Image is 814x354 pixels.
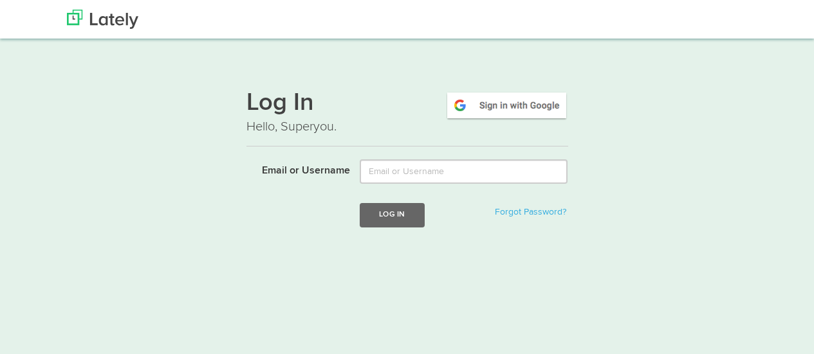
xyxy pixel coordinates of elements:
[237,159,351,179] label: Email or Username
[246,91,568,118] h1: Log In
[246,118,568,136] p: Hello, Superyou.
[360,159,568,184] input: Email or Username
[67,10,138,29] img: Lately
[360,203,424,227] button: Log In
[495,208,566,217] a: Forgot Password?
[445,91,568,120] img: google-signin.png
